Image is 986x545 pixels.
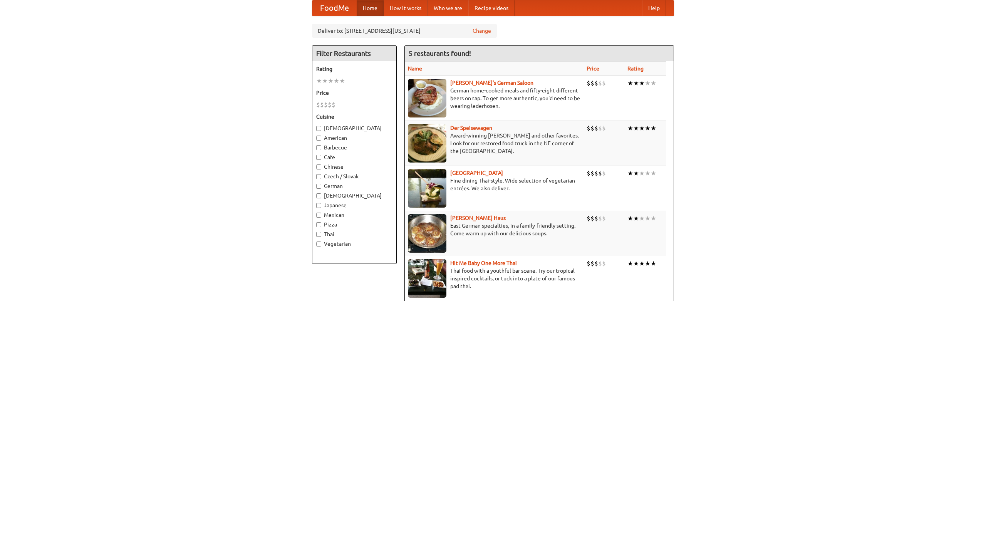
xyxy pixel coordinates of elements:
li: ★ [633,259,639,268]
li: ★ [322,77,328,85]
input: Czech / Slovak [316,174,321,179]
label: Vegetarian [316,240,392,248]
li: $ [590,259,594,268]
label: Japanese [316,201,392,209]
li: $ [598,169,602,178]
li: ★ [645,79,651,87]
li: $ [587,259,590,268]
label: Chinese [316,163,392,171]
label: Pizza [316,221,392,228]
a: Name [408,65,422,72]
li: $ [587,214,590,223]
li: ★ [627,259,633,268]
li: ★ [633,124,639,132]
li: $ [590,169,594,178]
a: Help [642,0,666,16]
li: ★ [639,169,645,178]
input: Pizza [316,222,321,227]
li: $ [328,101,332,109]
input: Mexican [316,213,321,218]
li: $ [324,101,328,109]
li: ★ [334,77,339,85]
li: ★ [627,214,633,223]
li: ★ [633,169,639,178]
a: Who we are [428,0,468,16]
li: ★ [328,77,334,85]
a: FoodMe [312,0,357,16]
li: $ [590,124,594,132]
li: ★ [651,79,656,87]
li: $ [332,101,335,109]
li: $ [602,124,606,132]
li: ★ [651,259,656,268]
a: [PERSON_NAME] Haus [450,215,506,221]
p: Thai food with a youthful bar scene. Try our tropical inspired cocktails, or tuck into a plate of... [408,267,580,290]
li: ★ [645,259,651,268]
li: $ [587,79,590,87]
li: ★ [639,124,645,132]
h5: Price [316,89,392,97]
img: satay.jpg [408,169,446,208]
img: babythai.jpg [408,259,446,298]
li: ★ [633,79,639,87]
li: $ [602,79,606,87]
li: $ [602,169,606,178]
a: Rating [627,65,644,72]
li: $ [594,259,598,268]
li: $ [590,214,594,223]
input: Barbecue [316,145,321,150]
a: [GEOGRAPHIC_DATA] [450,170,503,176]
label: Barbecue [316,144,392,151]
li: ★ [316,77,322,85]
p: East German specialties, in a family-friendly setting. Come warm up with our delicious soups. [408,222,580,237]
li: $ [320,101,324,109]
h5: Cuisine [316,113,392,121]
li: ★ [639,214,645,223]
label: Cafe [316,153,392,161]
input: Chinese [316,164,321,169]
label: [DEMOGRAPHIC_DATA] [316,124,392,132]
li: $ [316,101,320,109]
input: [DEMOGRAPHIC_DATA] [316,193,321,198]
input: German [316,184,321,189]
a: How it works [384,0,428,16]
li: $ [598,124,602,132]
input: Vegetarian [316,241,321,247]
b: [PERSON_NAME]'s German Saloon [450,80,533,86]
img: speisewagen.jpg [408,124,446,163]
h4: Filter Restaurants [312,46,396,61]
li: ★ [639,259,645,268]
li: ★ [339,77,345,85]
b: Hit Me Baby One More Thai [450,260,517,266]
li: ★ [627,79,633,87]
a: Home [357,0,384,16]
p: Fine dining Thai-style. Wide selection of vegetarian entrées. We also deliver. [408,177,580,192]
li: ★ [645,214,651,223]
li: $ [598,79,602,87]
li: ★ [627,124,633,132]
li: ★ [645,124,651,132]
li: ★ [651,214,656,223]
li: $ [587,124,590,132]
li: $ [594,124,598,132]
input: Thai [316,232,321,237]
img: kohlhaus.jpg [408,214,446,253]
input: American [316,136,321,141]
li: ★ [651,124,656,132]
input: Cafe [316,155,321,160]
a: Der Speisewagen [450,125,492,131]
input: Japanese [316,203,321,208]
li: $ [602,214,606,223]
a: Recipe videos [468,0,515,16]
li: $ [598,214,602,223]
ng-pluralize: 5 restaurants found! [409,50,471,57]
label: Mexican [316,211,392,219]
li: ★ [639,79,645,87]
input: [DEMOGRAPHIC_DATA] [316,126,321,131]
label: Czech / Slovak [316,173,392,180]
a: Price [587,65,599,72]
li: $ [594,169,598,178]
